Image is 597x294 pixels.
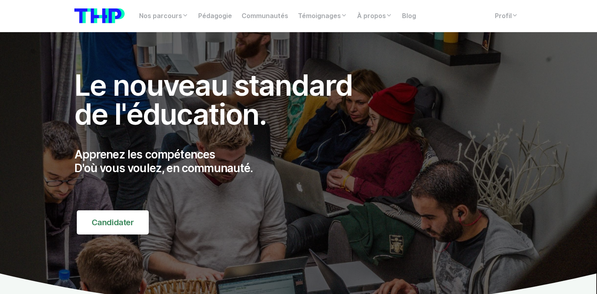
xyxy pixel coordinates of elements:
a: À propos [352,8,397,24]
a: Communautés [237,8,293,24]
a: Témoignages [293,8,352,24]
img: logo [74,8,125,23]
p: Apprenez les compétences D'où vous voulez, en communauté. [74,148,370,175]
a: Profil [490,8,523,24]
a: Blog [397,8,421,24]
a: Pédagogie [193,8,237,24]
a: Nos parcours [134,8,193,24]
a: Candidater [77,210,149,234]
h1: Le nouveau standard de l'éducation. [74,71,370,129]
